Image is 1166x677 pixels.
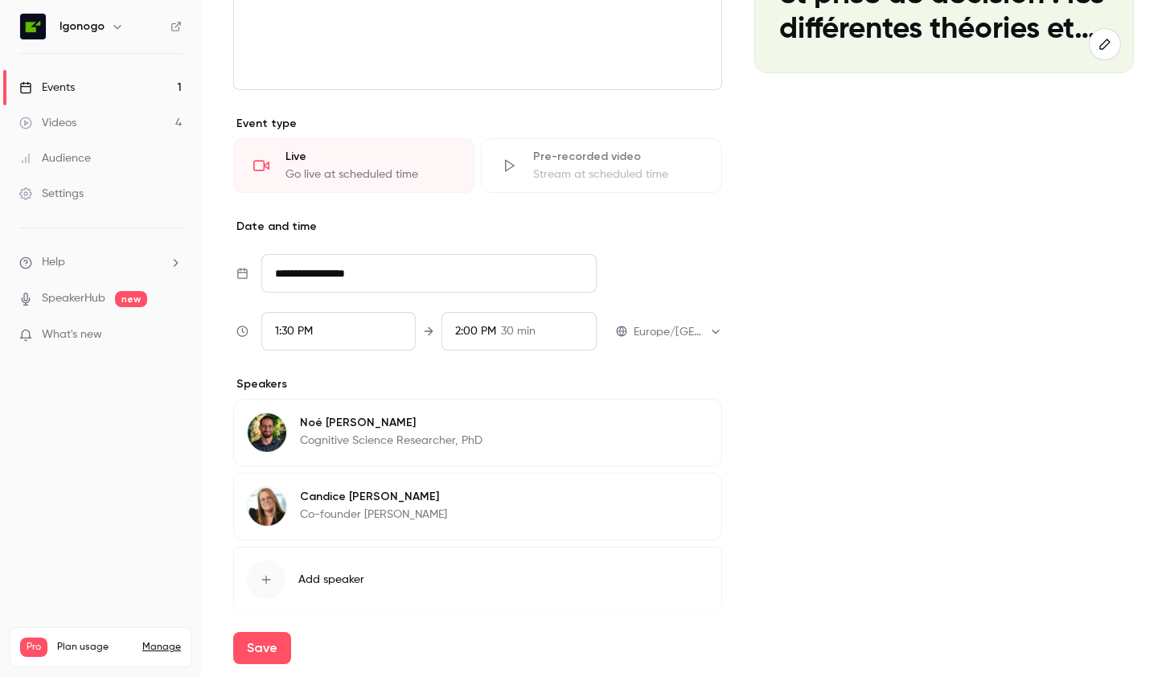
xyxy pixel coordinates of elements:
span: Pro [20,638,47,657]
button: Save [233,632,291,664]
iframe: Noticeable Trigger [162,328,182,343]
img: Noé Monsaingeon [248,413,286,452]
span: Plan usage [57,641,133,654]
div: From [261,312,416,351]
div: LiveGo live at scheduled time [233,138,474,193]
h6: Igonogo [60,18,105,35]
div: Noé MonsaingeonNoé [PERSON_NAME]Cognitive Science Researcher, PhD [233,399,722,466]
li: help-dropdown-opener [19,254,182,271]
span: new [115,291,147,307]
div: Live [285,149,454,165]
span: What's new [42,326,102,343]
p: Co-founder [PERSON_NAME] [300,507,447,523]
img: Igonogo [20,14,46,39]
div: Pre-recorded video [533,149,702,165]
div: Europe/[GEOGRAPHIC_DATA] [634,324,722,340]
div: Go live at scheduled time [285,166,454,183]
div: Candice FrancoisCandice [PERSON_NAME]Co-founder [PERSON_NAME] [233,473,722,540]
a: Manage [142,641,181,654]
img: Candice Francois [248,487,286,526]
span: 30 min [501,323,536,340]
span: Help [42,254,65,271]
div: Stream at scheduled time [533,166,702,183]
p: Noé [PERSON_NAME] [300,415,482,431]
div: Videos [19,115,76,131]
span: 1:30 PM [275,326,313,337]
p: Speakers [233,376,722,392]
p: Date and time [233,219,722,235]
div: Settings [19,186,84,202]
a: SpeakerHub [42,290,105,307]
div: Pre-recorded videoStream at scheduled time [481,138,722,193]
p: Cognitive Science Researcher, PhD [300,433,482,449]
p: Event type [233,116,722,132]
div: To [441,312,596,351]
span: 2:00 PM [455,326,496,337]
span: Add speaker [298,572,364,588]
input: Tue, Feb 17, 2026 [261,254,597,293]
button: Add speaker [233,547,722,613]
div: Audience [19,150,91,166]
p: Candice [PERSON_NAME] [300,489,447,505]
div: Events [19,80,75,96]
